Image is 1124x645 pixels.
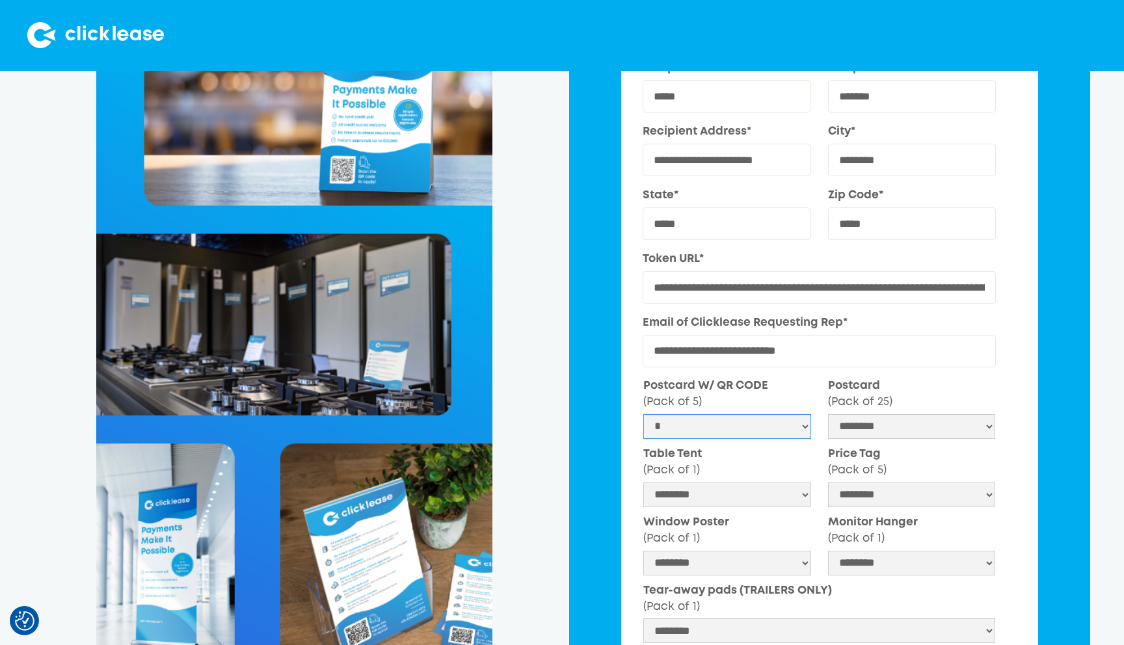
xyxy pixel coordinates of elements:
[643,397,702,407] span: (Pack of 5)
[27,22,164,48] img: Clicklease logo
[643,378,810,411] label: Postcard W/ QR CODE
[828,397,892,407] span: (Pack of 25)
[828,447,995,479] label: Price Tag
[643,447,810,479] label: Table Tent
[643,534,700,544] span: (Pack of 1)
[643,124,810,140] label: Recipient Address*
[643,315,996,332] label: Email of Clicklease Requesting Rep*
[828,534,885,544] span: (Pack of 1)
[643,602,700,612] span: (Pack of 1)
[15,611,34,631] img: Revisit consent button
[643,252,996,268] label: Token URL*
[828,378,995,411] label: Postcard
[828,466,887,475] span: (Pack of 5)
[828,515,995,547] label: Monitor Hanger
[643,583,995,616] label: Tear-away pads (TRAILERS ONLY)
[643,466,700,475] span: (Pack of 1)
[828,188,996,204] label: Zip Code*
[643,188,810,204] label: State*
[15,611,34,631] button: Consent Preferences
[643,515,810,547] label: Window Poster
[828,124,996,140] label: City*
